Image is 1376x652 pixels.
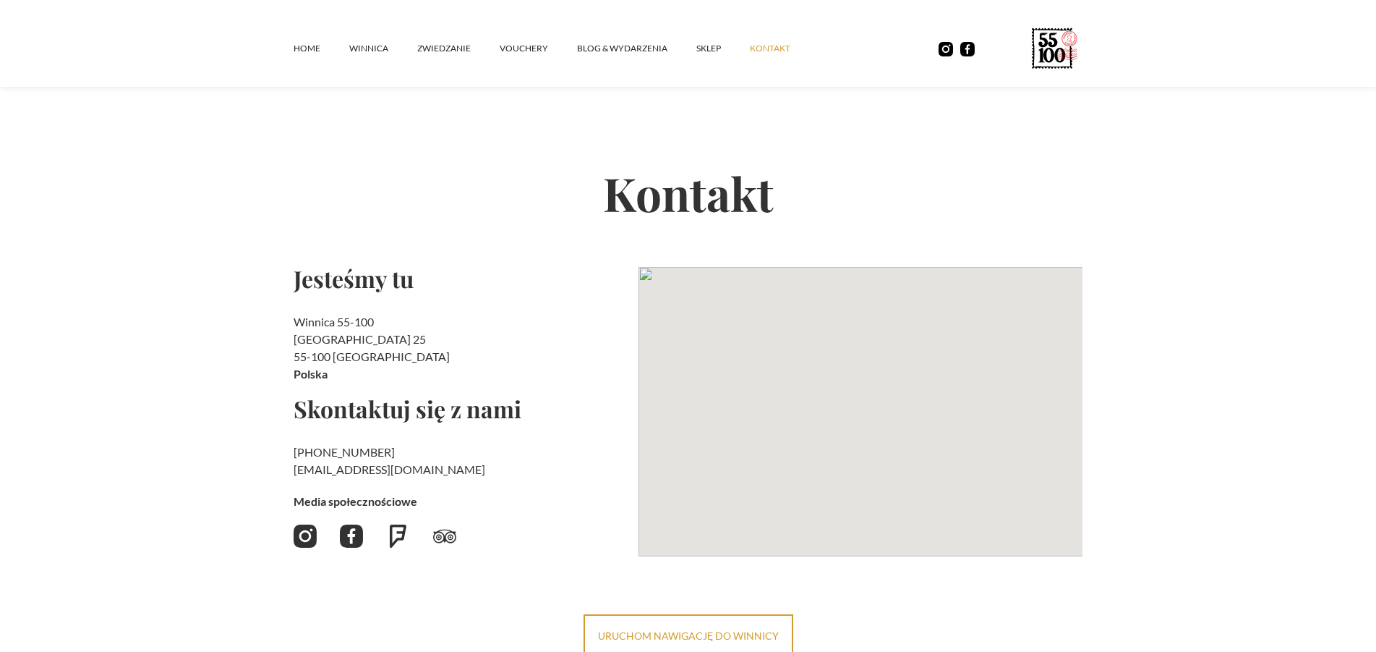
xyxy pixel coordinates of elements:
strong: Media społecznościowe [294,494,417,508]
a: ZWIEDZANIE [417,27,500,70]
h2: Jesteśmy tu [294,267,627,290]
h2: ‍ [294,444,627,478]
a: [EMAIL_ADDRESS][DOMAIN_NAME] [294,462,485,476]
a: winnica [349,27,417,70]
a: Blog & Wydarzenia [577,27,696,70]
a: SKLEP [696,27,750,70]
a: [PHONE_NUMBER] [294,445,395,459]
h2: Skontaktuj się z nami [294,397,627,420]
strong: Polska [294,367,328,381]
a: kontakt [750,27,819,70]
a: Home [294,27,349,70]
h2: Winnica 55-100 [GEOGRAPHIC_DATA] 25 55-100 [GEOGRAPHIC_DATA] [294,313,627,383]
h2: Kontakt [294,119,1083,267]
a: vouchery [500,27,577,70]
